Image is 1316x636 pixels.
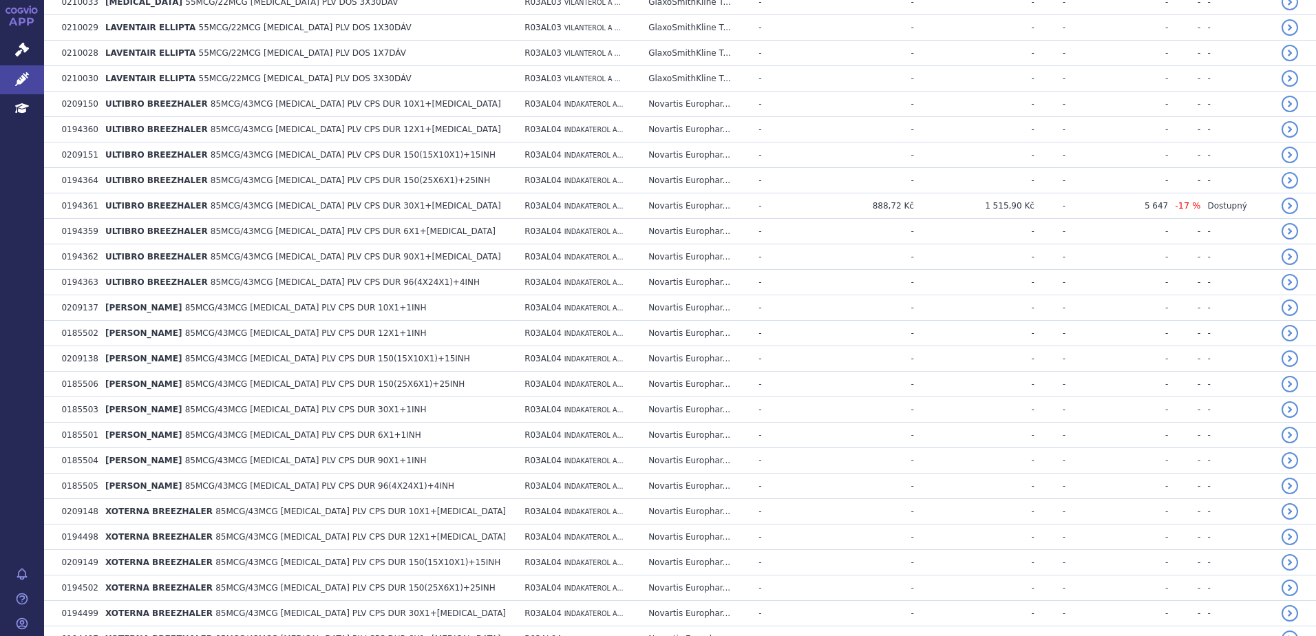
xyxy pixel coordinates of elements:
span: INDAKATEROL A... [564,432,624,439]
td: 0194359 [54,219,98,244]
a: detail [1282,274,1298,290]
td: - [752,448,800,474]
span: XOTERNA BREEZHALER [105,507,213,516]
span: 85MCG/43MCG [MEDICAL_DATA] PLV CPS DUR 6X1+[MEDICAL_DATA] [211,226,496,236]
td: - [914,295,1034,321]
a: detail [1282,70,1298,87]
td: - [1168,474,1200,499]
a: detail [1282,45,1298,61]
td: - [800,321,914,346]
span: INDAKATEROL A... [564,406,624,414]
span: 85MCG/43MCG [MEDICAL_DATA] PLV CPS DUR 6X1+1INH [185,430,421,440]
td: - [914,372,1034,397]
td: - [800,499,914,524]
td: - [1065,448,1168,474]
span: R03AL04 [524,176,562,185]
td: - [1065,117,1168,142]
td: Novartis Europhar... [641,321,752,346]
span: R03AL04 [524,201,562,211]
a: detail [1282,401,1298,418]
td: - [800,168,914,193]
span: INDAKATEROL A... [564,177,624,184]
td: Novartis Europhar... [641,142,752,168]
td: - [1034,372,1065,397]
td: - [1200,448,1274,474]
td: - [1065,142,1168,168]
td: - [1168,92,1200,117]
td: - [1168,372,1200,397]
span: 85MCG/43MCG [MEDICAL_DATA] PLV CPS DUR 90X1+1INH [185,456,427,465]
td: GlaxoSmithKline T... [641,15,752,41]
td: - [914,41,1034,66]
td: - [800,423,914,448]
td: - [1200,66,1274,92]
span: R03AL04 [524,226,562,236]
span: R03AL03 [524,48,562,58]
td: - [1168,142,1200,168]
td: - [752,270,800,295]
a: detail [1282,478,1298,494]
td: - [914,117,1034,142]
td: - [752,244,800,270]
span: 85MCG/43MCG [MEDICAL_DATA] PLV CPS DUR 12X1+[MEDICAL_DATA] [211,125,501,134]
td: Novartis Europhar... [641,448,752,474]
span: LAVENTAIR ELLIPTA [105,48,195,58]
span: R03AL03 [524,74,562,83]
td: - [914,499,1034,524]
td: Novartis Europhar... [641,92,752,117]
td: - [752,15,800,41]
td: Novartis Europhar... [641,244,752,270]
span: INDAKATEROL A... [564,126,624,134]
a: detail [1282,529,1298,545]
td: Novartis Europhar... [641,397,752,423]
td: - [800,244,914,270]
td: - [1034,142,1065,168]
span: R03AL04 [524,150,562,160]
td: 0210029 [54,15,98,41]
td: Dostupný [1200,193,1274,219]
td: Novartis Europhar... [641,168,752,193]
span: R03AL04 [524,481,562,491]
span: ULTIBRO BREEZHALER [105,226,208,236]
td: Novartis Europhar... [641,346,752,372]
span: INDAKATEROL A... [564,202,624,210]
td: 0194364 [54,168,98,193]
a: detail [1282,248,1298,265]
td: - [1200,499,1274,524]
td: 0194360 [54,117,98,142]
td: - [1200,397,1274,423]
a: detail [1282,350,1298,367]
a: detail [1282,427,1298,443]
td: - [1034,423,1065,448]
span: R03AL04 [524,99,562,109]
a: detail [1282,121,1298,138]
td: - [752,423,800,448]
a: detail [1282,452,1298,469]
td: - [800,346,914,372]
td: - [1034,244,1065,270]
td: 0194362 [54,244,98,270]
td: - [752,219,800,244]
a: detail [1282,96,1298,112]
td: - [1034,499,1065,524]
td: - [1065,15,1168,41]
span: 85MCG/43MCG [MEDICAL_DATA] PLV CPS DUR 10X1+1INH [185,303,427,312]
td: GlaxoSmithKline T... [641,41,752,66]
td: - [800,372,914,397]
td: 0209151 [54,142,98,168]
td: - [800,270,914,295]
td: 0185503 [54,397,98,423]
span: INDAKATEROL A... [564,508,624,516]
td: Novartis Europhar... [641,524,752,550]
td: - [752,66,800,92]
td: - [1065,372,1168,397]
a: detail [1282,580,1298,596]
td: 0185501 [54,423,98,448]
span: INDAKATEROL A... [564,355,624,363]
td: - [1034,321,1065,346]
td: Novartis Europhar... [641,423,752,448]
td: - [1065,270,1168,295]
td: - [1168,448,1200,474]
td: - [1200,270,1274,295]
td: - [1034,448,1065,474]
